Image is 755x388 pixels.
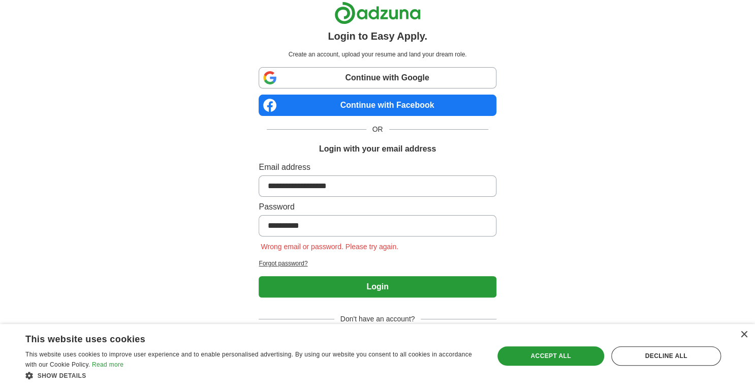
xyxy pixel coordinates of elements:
span: Show details [38,372,86,379]
h1: Login with your email address [319,143,436,155]
div: Show details [25,370,480,380]
img: Adzuna logo [334,2,421,24]
div: Decline all [611,346,721,366]
span: OR [366,124,389,135]
span: Wrong email or password. Please try again. [259,243,400,251]
div: Accept all [497,346,604,366]
button: Login [259,276,496,297]
a: Read more, opens a new window [92,361,123,368]
div: Close [740,331,747,339]
a: Continue with Google [259,67,496,88]
h1: Login to Easy Apply. [328,28,427,44]
p: Create an account, upload your resume and land your dream role. [261,50,494,59]
a: Continue with Facebook [259,95,496,116]
label: Email address [259,161,496,173]
span: This website uses cookies to improve user experience and to enable personalised advertising. By u... [25,351,472,368]
span: Don't have an account? [334,314,421,324]
label: Password [259,201,496,213]
div: This website uses cookies [25,330,454,345]
a: Forgot password? [259,259,496,268]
